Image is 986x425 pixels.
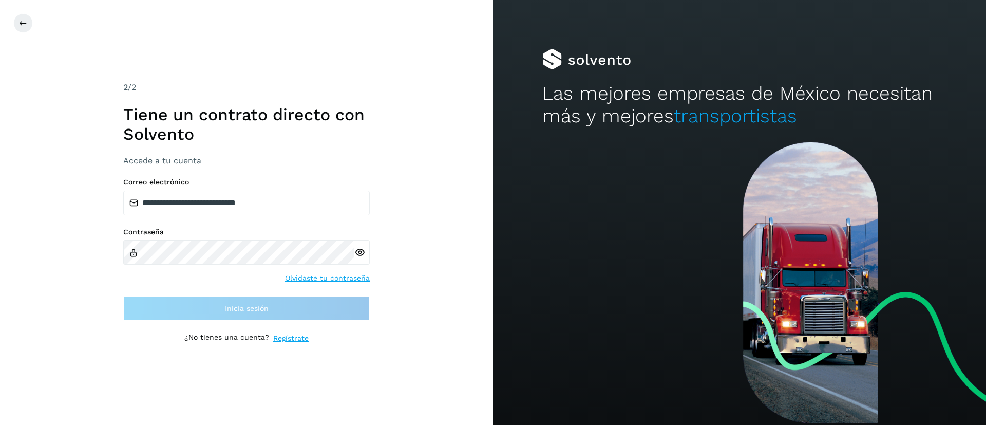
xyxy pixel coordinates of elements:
span: Inicia sesión [225,305,269,312]
span: transportistas [674,105,797,127]
h2: Las mejores empresas de México necesitan más y mejores [542,82,937,128]
button: Inicia sesión [123,296,370,321]
h1: Tiene un contrato directo con Solvento [123,105,370,144]
a: Regístrate [273,333,309,344]
div: /2 [123,81,370,94]
p: ¿No tienes una cuenta? [184,333,269,344]
label: Correo electrónico [123,178,370,187]
h3: Accede a tu cuenta [123,156,370,165]
a: Olvidaste tu contraseña [285,273,370,284]
label: Contraseña [123,228,370,236]
span: 2 [123,82,128,92]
